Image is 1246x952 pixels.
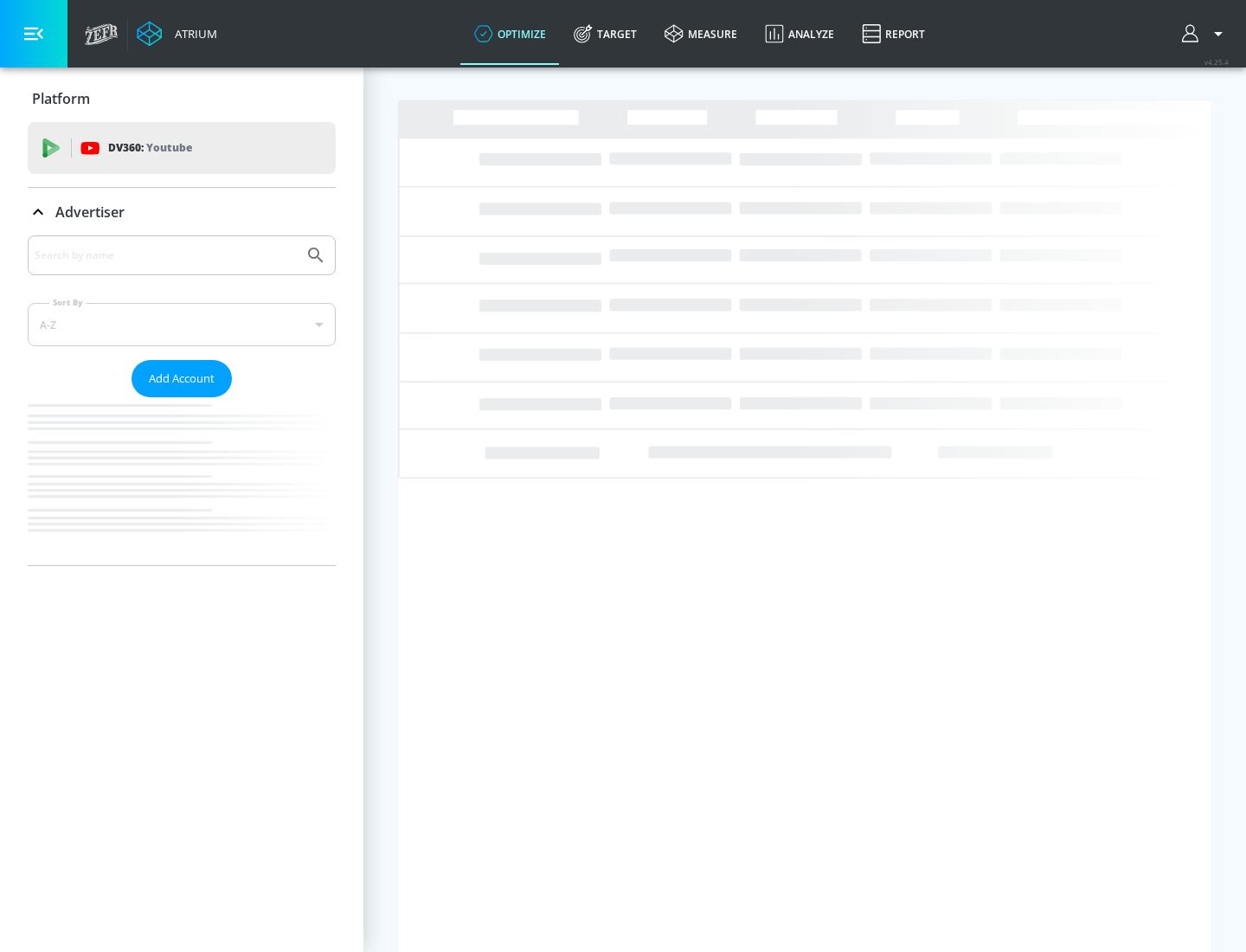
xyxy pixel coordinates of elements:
[146,138,192,157] p: Youtube
[132,360,232,397] button: Add Account
[460,3,560,65] a: optimize
[28,74,336,123] div: Platform
[28,235,336,565] div: Advertiser
[32,89,90,108] p: Platform
[35,244,297,267] input: Search by name
[1204,57,1229,67] span: v 4.25.4
[560,3,651,65] a: Target
[55,203,125,222] p: Advertiser
[651,3,751,65] a: measure
[149,369,215,389] span: Add Account
[28,122,336,174] div: DV360: Youtube
[168,26,217,42] div: Atrium
[49,297,87,308] label: Sort By
[28,188,336,236] div: Advertiser
[137,21,217,47] a: Atrium
[848,3,939,65] a: Report
[28,397,336,565] nav: list of Advertiser
[108,138,192,158] p: DV360:
[751,3,848,65] a: Analyze
[28,303,336,346] div: A-Z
